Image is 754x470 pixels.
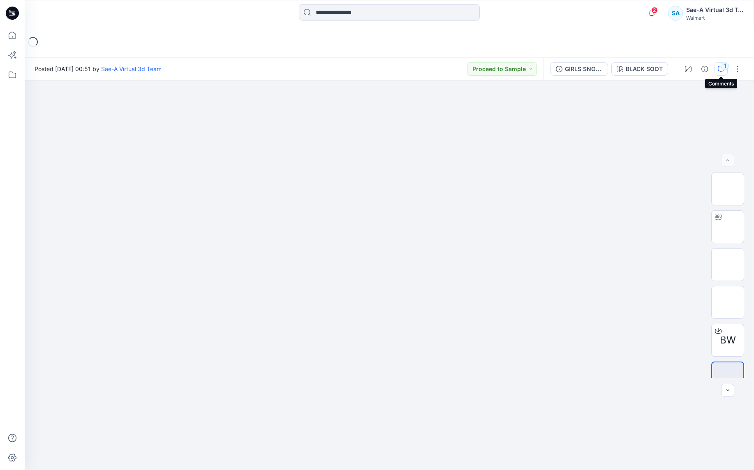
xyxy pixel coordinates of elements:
[686,5,744,15] div: Sae-A Virtual 3d Team
[651,7,658,14] span: 2
[101,65,162,72] a: Sae-A Virtual 3d Team
[698,62,711,76] button: Details
[35,65,162,73] span: Posted [DATE] 00:51 by
[611,62,668,76] button: BLACK SOOT
[686,15,744,21] div: Walmart
[721,62,729,70] div: 1
[565,65,603,74] div: GIRLS SNOW BIB_FULL COLORWAYS
[550,62,608,76] button: GIRLS SNOW BIB_FULL COLORWAYS
[715,62,728,76] button: 1
[668,6,683,21] div: SA
[626,65,663,74] div: BLACK SOOT
[720,333,736,348] span: BW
